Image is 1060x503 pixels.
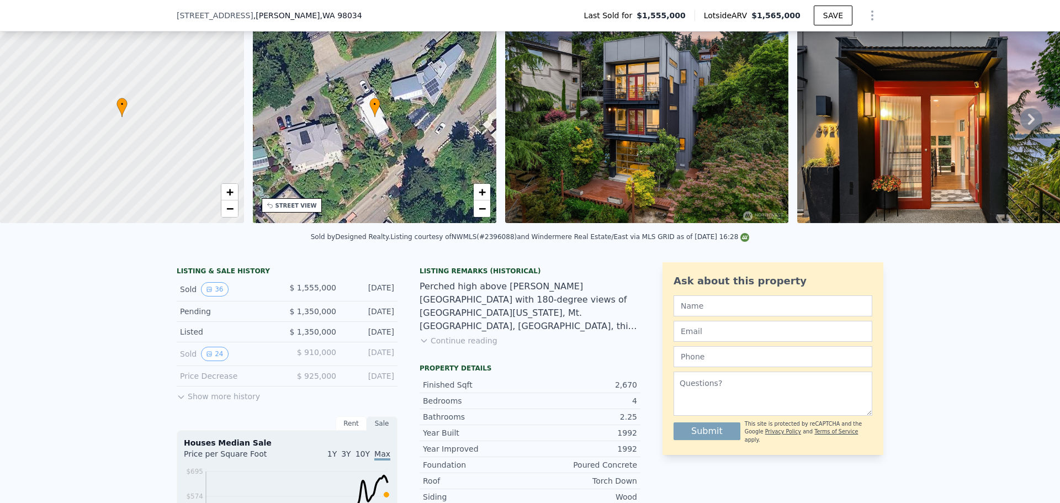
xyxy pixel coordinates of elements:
[116,98,128,117] div: •
[116,99,128,109] span: •
[474,184,490,200] a: Zoom in
[289,283,336,292] span: $ 1,555,000
[356,449,370,458] span: 10Y
[289,307,336,316] span: $ 1,350,000
[530,443,637,454] div: 1992
[530,459,637,470] div: Poured Concrete
[180,282,278,296] div: Sold
[530,379,637,390] div: 2,670
[201,347,228,361] button: View historical data
[420,280,640,333] div: Perched high above [PERSON_NAME][GEOGRAPHIC_DATA] with 180-degree views of [GEOGRAPHIC_DATA][US_S...
[423,491,530,502] div: Siding
[861,4,883,27] button: Show Options
[221,184,238,200] a: Zoom in
[345,282,394,296] div: [DATE]
[336,416,367,431] div: Rent
[479,202,486,215] span: −
[327,449,337,458] span: 1Y
[584,10,637,21] span: Last Sold for
[226,202,233,215] span: −
[345,306,394,317] div: [DATE]
[420,335,497,346] button: Continue reading
[814,6,852,25] button: SAVE
[420,267,640,276] div: Listing Remarks (Historical)
[311,233,391,241] div: Sold by Designed Realty .
[367,416,397,431] div: Sale
[345,347,394,361] div: [DATE]
[341,449,351,458] span: 3Y
[423,427,530,438] div: Year Built
[674,321,872,342] input: Email
[765,428,801,435] a: Privacy Policy
[505,11,788,223] img: Sale: 166832065 Parcel: 98019763
[345,326,394,337] div: [DATE]
[530,475,637,486] div: Torch Down
[479,185,486,199] span: +
[180,326,278,337] div: Listed
[177,267,397,278] div: LISTING & SALE HISTORY
[423,443,530,454] div: Year Improved
[530,395,637,406] div: 4
[289,327,336,336] span: $ 1,350,000
[704,10,751,21] span: Lotside ARV
[637,10,686,21] span: $1,555,000
[184,448,287,466] div: Price per Square Foot
[423,411,530,422] div: Bathrooms
[423,459,530,470] div: Foundation
[745,420,872,444] div: This site is protected by reCAPTCHA and the Google and apply.
[474,200,490,217] a: Zoom out
[420,364,640,373] div: Property details
[253,10,362,21] span: , [PERSON_NAME]
[177,386,260,402] button: Show more history
[423,379,530,390] div: Finished Sqft
[186,493,203,500] tspan: $574
[297,372,336,380] span: $ 925,000
[177,10,253,21] span: [STREET_ADDRESS]
[674,295,872,316] input: Name
[751,11,801,20] span: $1,565,000
[275,202,317,210] div: STREET VIEW
[180,306,278,317] div: Pending
[226,185,233,199] span: +
[180,370,278,382] div: Price Decrease
[369,98,380,117] div: •
[184,437,390,448] div: Houses Median Sale
[390,233,749,241] div: Listing courtesy of NWMLS (#2396088) and Windermere Real Estate/East via MLS GRID as of [DATE] 16:28
[201,282,228,296] button: View historical data
[186,468,203,475] tspan: $695
[423,395,530,406] div: Bedrooms
[374,449,390,460] span: Max
[674,422,740,440] button: Submit
[320,11,362,20] span: , WA 98034
[740,233,749,242] img: NWMLS Logo
[180,347,278,361] div: Sold
[297,348,336,357] span: $ 910,000
[530,491,637,502] div: Wood
[423,475,530,486] div: Roof
[530,427,637,438] div: 1992
[221,200,238,217] a: Zoom out
[345,370,394,382] div: [DATE]
[674,273,872,289] div: Ask about this property
[674,346,872,367] input: Phone
[814,428,858,435] a: Terms of Service
[369,99,380,109] span: •
[530,411,637,422] div: 2.25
